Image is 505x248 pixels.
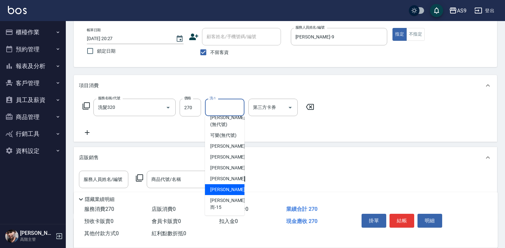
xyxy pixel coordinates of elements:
span: [PERSON_NAME] -2 [210,143,249,150]
button: 指定 [392,28,407,41]
span: [PERSON_NAME] -13 [210,186,252,193]
span: 不留客資 [210,49,229,56]
button: Open [285,102,295,113]
span: 鎖定日期 [97,48,115,55]
img: Logo [8,6,27,14]
label: 價格 [184,96,191,101]
div: 店販銷售 [74,147,497,168]
button: 掛單 [362,214,386,228]
button: 商品管理 [3,109,63,126]
button: 員工及薪資 [3,91,63,109]
p: 高階主管 [20,236,54,242]
button: 資料設定 [3,142,63,160]
span: 服務消費 270 [84,206,114,212]
button: 報表及分析 [3,58,63,75]
button: Open [163,102,173,113]
span: [PERSON_NAME] -9 [210,164,249,171]
span: 扣入金 0 [219,218,238,224]
span: 預收卡販賣 0 [84,218,114,224]
div: 項目消費 [74,75,497,96]
button: AS9 [446,4,469,17]
span: 其他付款方式 0 [84,230,119,236]
button: 行銷工具 [3,125,63,142]
p: 隱藏業績明細 [85,196,114,203]
span: 可樂 (無代號) [210,132,237,139]
button: 櫃檯作業 [3,24,63,41]
label: 洗-1 [210,96,216,101]
button: 客戶管理 [3,75,63,92]
span: [PERSON_NAME] -7 [210,154,249,161]
span: 現金應收 270 [286,218,317,224]
button: Choose date, selected date is 2025-10-13 [172,31,188,47]
input: YYYY/MM/DD hh:mm [87,33,169,44]
p: 項目消費 [79,82,99,89]
span: 紅利點數折抵 0 [152,230,186,236]
div: AS9 [457,7,467,15]
p: 店販銷售 [79,154,99,161]
span: 店販消費 0 [152,206,176,212]
h5: [PERSON_NAME] [20,230,54,236]
button: 明細 [417,214,442,228]
span: [PERSON_NAME] (無代號) [210,114,245,128]
button: 不指定 [406,28,425,41]
button: 登出 [472,5,497,17]
span: [PERSON_NAME]而 -15 [210,197,245,211]
button: 預約管理 [3,41,63,58]
img: Person [5,230,18,243]
label: 服務人員姓名/編號 [295,25,324,30]
label: 服務名稱/代號 [98,96,120,101]
button: 結帳 [390,214,414,228]
label: 帳單日期 [87,28,101,33]
span: 會員卡販賣 0 [152,218,181,224]
button: save [430,4,443,17]
span: [PERSON_NAME] -12 [210,175,252,182]
span: 業績合計 270 [286,206,317,212]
